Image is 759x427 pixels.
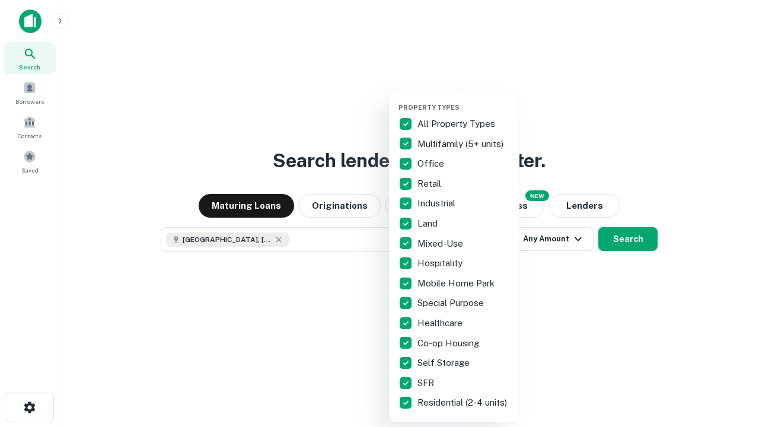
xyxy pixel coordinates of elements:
[700,332,759,389] iframe: Chat Widget
[417,137,506,151] p: Multifamily (5+ units)
[417,216,440,231] p: Land
[417,356,472,370] p: Self Storage
[417,196,458,211] p: Industrial
[417,157,447,171] p: Office
[417,316,465,330] p: Healthcare
[417,237,465,251] p: Mixed-Use
[417,177,444,191] p: Retail
[417,276,497,291] p: Mobile Home Park
[417,117,498,131] p: All Property Types
[417,336,481,350] p: Co-op Housing
[417,376,436,390] p: SFR
[417,296,486,310] p: Special Purpose
[417,256,465,270] p: Hospitality
[417,396,509,410] p: Residential (2-4 units)
[398,104,460,111] span: Property Types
